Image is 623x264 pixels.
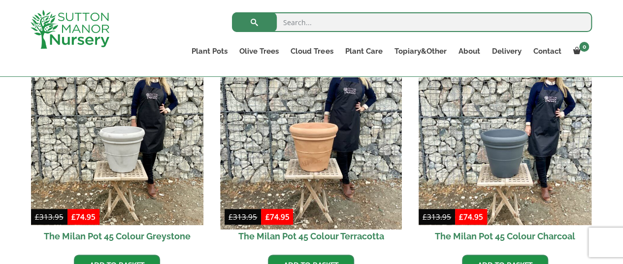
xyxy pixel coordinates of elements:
bdi: 74.95 [71,212,96,222]
span: £ [71,212,76,222]
bdi: 74.95 [265,212,289,222]
span: £ [265,212,269,222]
a: Cloud Trees [285,44,339,58]
h2: The Milan Pot 45 Colour Charcoal [419,225,591,247]
a: Sale! The Milan Pot 45 Colour Greystone [31,52,204,247]
a: 0 [567,44,592,58]
a: Plant Pots [186,44,233,58]
span: £ [229,212,233,222]
a: Contact [527,44,567,58]
span: £ [423,212,427,222]
h2: The Milan Pot 45 Colour Terracotta [225,225,397,247]
img: The Milan Pot 45 Colour Terracotta [221,48,402,230]
span: £ [459,212,463,222]
a: Topiary&Other [388,44,452,58]
img: logo [31,10,109,49]
a: Sale! The Milan Pot 45 Colour Charcoal [419,52,591,247]
bdi: 313.95 [229,212,257,222]
input: Search... [232,12,592,32]
a: Olive Trees [233,44,285,58]
img: The Milan Pot 45 Colour Charcoal [419,52,591,225]
bdi: 74.95 [459,212,483,222]
a: Plant Care [339,44,388,58]
span: 0 [579,42,589,52]
bdi: 313.95 [423,212,451,222]
img: The Milan Pot 45 Colour Greystone [31,52,204,225]
h2: The Milan Pot 45 Colour Greystone [31,225,204,247]
bdi: 313.95 [35,212,64,222]
a: Delivery [486,44,527,58]
span: £ [35,212,39,222]
a: About [452,44,486,58]
a: Sale! The Milan Pot 45 Colour Terracotta [225,52,397,247]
